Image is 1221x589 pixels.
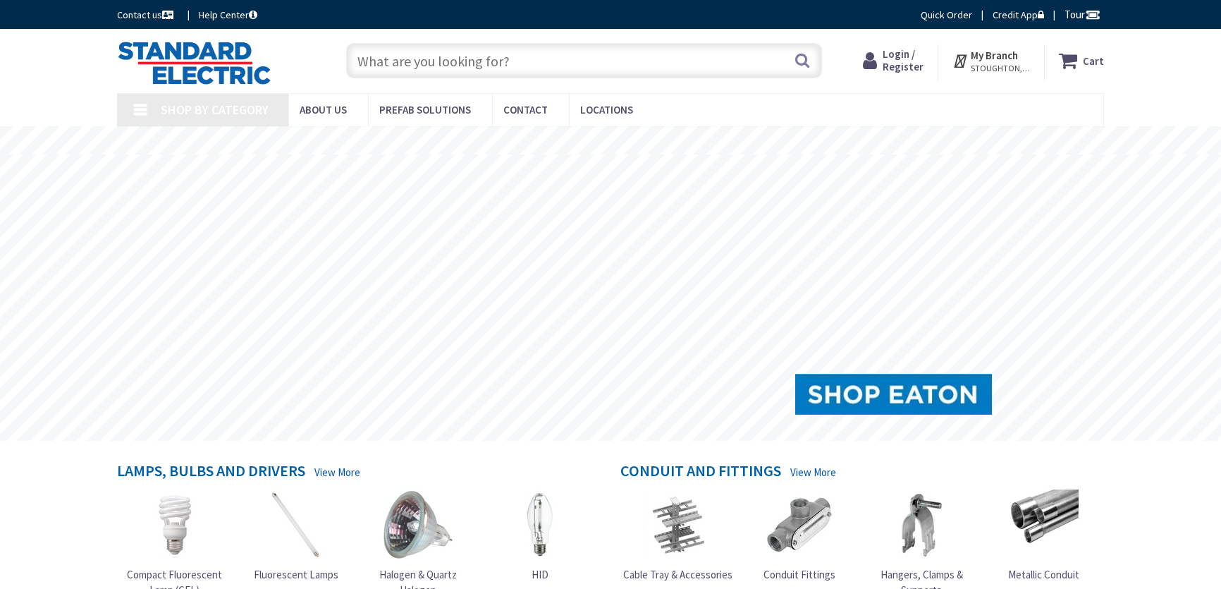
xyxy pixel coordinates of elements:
[261,490,331,560] img: Fluorescent Lamps
[161,102,269,118] span: Shop By Category
[254,490,338,582] a: Fluorescent Lamps Fluorescent Lamps
[505,490,575,582] a: HID HID
[1059,48,1104,73] a: Cart
[199,8,257,22] a: Help Center
[620,462,781,482] h4: Conduit and Fittings
[388,134,864,150] rs-layer: [MEDICAL_DATA]: Our Commitment to Our Employees and Customers
[1064,8,1100,21] span: Tour
[623,568,732,581] span: Cable Tray & Accessories
[763,568,835,581] span: Conduit Fittings
[300,103,347,116] span: About Us
[642,490,713,560] img: Cable Tray & Accessories
[383,490,453,560] img: Halogen & Quartz Halogen
[971,49,1018,62] strong: My Branch
[790,465,836,480] a: View More
[346,43,822,78] input: What are you looking for?
[952,48,1031,73] div: My Branch STOUGHTON, [GEOGRAPHIC_DATA]
[763,490,835,582] a: Conduit Fittings Conduit Fittings
[314,465,360,480] a: View More
[503,103,548,116] span: Contact
[1008,490,1079,582] a: Metallic Conduit Metallic Conduit
[532,568,548,581] span: HID
[764,490,835,560] img: Conduit Fittings
[580,103,633,116] span: Locations
[1008,490,1079,560] img: Metallic Conduit
[883,47,924,73] span: Login / Register
[886,490,957,560] img: Hangers, Clamps & Supports
[254,568,338,581] span: Fluorescent Lamps
[117,41,271,85] img: Standard Electric
[139,490,209,560] img: Compact Fluorescent Lamp (CFL)
[921,8,972,22] a: Quick Order
[993,8,1044,22] a: Credit App
[863,48,924,73] a: Login / Register
[971,63,1031,74] span: STOUGHTON, [GEOGRAPHIC_DATA]
[1008,568,1079,581] span: Metallic Conduit
[117,8,176,22] a: Contact us
[117,462,305,482] h4: Lamps, Bulbs and Drivers
[1083,48,1104,73] strong: Cart
[623,490,732,582] a: Cable Tray & Accessories Cable Tray & Accessories
[379,103,471,116] span: Prefab Solutions
[505,490,575,560] img: HID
